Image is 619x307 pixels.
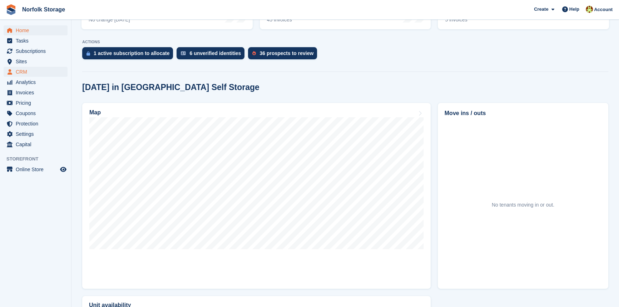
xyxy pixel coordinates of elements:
a: Norfolk Storage [19,4,68,15]
img: active_subscription_to_allocate_icon-d502201f5373d7db506a760aba3b589e785aa758c864c3986d89f69b8ff3... [86,51,90,56]
a: menu [4,108,68,118]
img: Holly Lamming [586,6,593,13]
span: Subscriptions [16,46,59,56]
a: menu [4,119,68,129]
h2: [DATE] in [GEOGRAPHIC_DATA] Self Storage [82,83,259,92]
span: Protection [16,119,59,129]
img: stora-icon-8386f47178a22dfd0bd8f6a31ec36ba5ce8667c1dd55bd0f319d3a0aa187defe.svg [6,4,16,15]
span: Invoices [16,88,59,98]
h2: Map [89,109,101,116]
h2: Move ins / outs [445,109,601,118]
span: Capital [16,139,59,149]
div: No change [DATE] [89,17,130,23]
span: Home [16,25,59,35]
span: Pricing [16,98,59,108]
a: Preview store [59,165,68,174]
div: 6 unverified identities [189,50,241,56]
span: Sites [16,56,59,66]
div: 1 active subscription to allocate [94,50,169,56]
span: Create [534,6,548,13]
a: menu [4,56,68,66]
div: No tenants moving in or out. [492,201,554,209]
a: menu [4,129,68,139]
p: ACTIONS [82,40,608,44]
a: menu [4,77,68,87]
a: menu [4,67,68,77]
div: 36 prospects to review [259,50,313,56]
a: menu [4,164,68,174]
a: Map [82,103,431,289]
img: verify_identity-adf6edd0f0f0b5bbfe63781bf79b02c33cf7c696d77639b501bdc392416b5a36.svg [181,51,186,55]
div: 5 invoices [445,17,494,23]
a: menu [4,46,68,56]
a: menu [4,98,68,108]
a: 6 unverified identities [177,47,248,63]
a: 1 active subscription to allocate [82,47,177,63]
span: Account [594,6,613,13]
span: Settings [16,129,59,139]
div: 45 invoices [267,17,320,23]
span: Analytics [16,77,59,87]
a: menu [4,88,68,98]
img: prospect-51fa495bee0391a8d652442698ab0144808aea92771e9ea1ae160a38d050c398.svg [252,51,256,55]
span: Tasks [16,36,59,46]
a: menu [4,36,68,46]
span: Coupons [16,108,59,118]
a: 36 prospects to review [248,47,321,63]
a: menu [4,139,68,149]
span: Help [569,6,579,13]
span: CRM [16,67,59,77]
span: Storefront [6,155,71,163]
a: menu [4,25,68,35]
span: Online Store [16,164,59,174]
